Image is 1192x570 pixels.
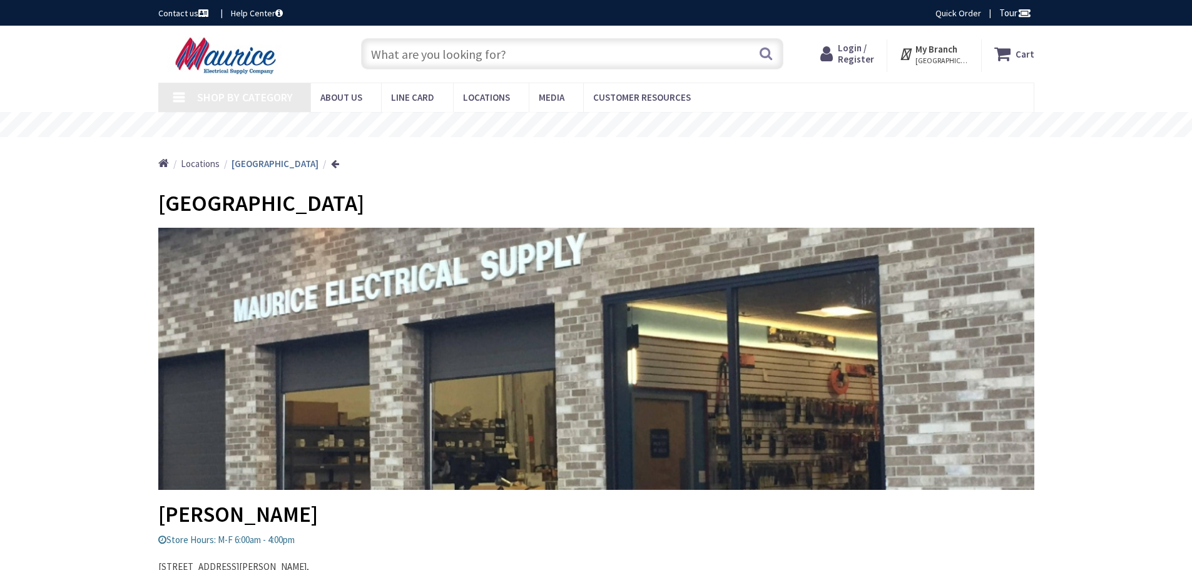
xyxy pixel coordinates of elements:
a: Quick Order [935,7,981,19]
span: [GEOGRAPHIC_DATA] [158,189,364,217]
div: My Branch [GEOGRAPHIC_DATA], [GEOGRAPHIC_DATA] [899,43,969,65]
span: Tour [999,7,1031,19]
a: Login / Register [820,43,874,65]
h2: [PERSON_NAME] [158,228,1034,526]
a: Help Center [231,7,283,19]
span: Line Card [391,91,434,103]
a: Cart [994,43,1034,65]
span: Customer Resources [593,91,691,103]
strong: My Branch [915,43,957,55]
a: Contact us [158,7,211,19]
img: Maurice Electrical Supply Company [158,36,297,75]
img: mauric_location_2.jpg [158,228,1034,490]
span: Locations [181,158,220,170]
span: About us [320,91,362,103]
a: Locations [181,157,220,170]
strong: Cart [1016,43,1034,65]
strong: [GEOGRAPHIC_DATA] [232,158,318,170]
span: Store Hours: M-F 6:00am - 4:00pm [158,534,295,546]
span: [GEOGRAPHIC_DATA], [GEOGRAPHIC_DATA] [915,56,969,66]
span: Shop By Category [197,90,293,104]
span: Login / Register [838,42,874,65]
input: What are you looking for? [361,38,783,69]
span: Media [539,91,564,103]
rs-layer: Free Same Day Pickup at 15 Locations [482,118,711,132]
span: Locations [463,91,510,103]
